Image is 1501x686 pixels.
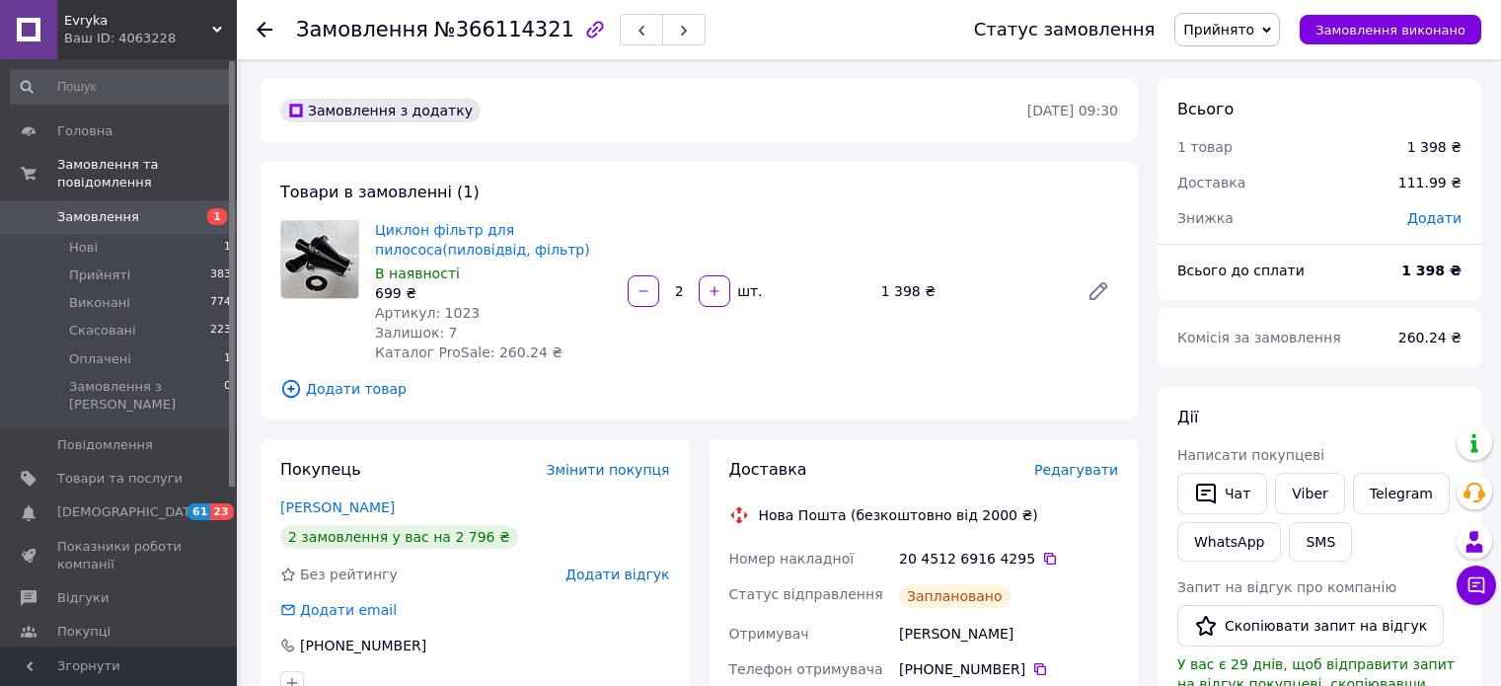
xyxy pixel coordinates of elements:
span: Замовлення [57,208,139,226]
span: 1 [224,239,231,257]
span: Додати відгук [565,567,669,582]
span: 1 [207,208,227,225]
a: [PERSON_NAME] [280,499,395,515]
span: 1 товар [1177,139,1233,155]
span: Всього [1177,100,1234,118]
input: Пошук [10,69,233,105]
span: 223 [210,322,231,340]
span: Замовлення з [PERSON_NAME] [69,378,224,414]
span: №366114321 [434,18,574,41]
span: Відгуки [57,589,109,607]
div: Замовлення з додатку [280,99,481,122]
span: Залишок: 7 [375,325,458,341]
div: Додати email [278,600,399,620]
div: 699 ₴ [375,283,612,303]
span: Прийняті [69,267,130,284]
span: Нові [69,239,98,257]
span: Замовлення та повідомлення [57,156,237,191]
span: Evryka [64,12,212,30]
img: Циклон фільтр для пилососа(пиловідвід, фільтр) [281,221,358,298]
span: 260.24 ₴ [1398,330,1462,345]
span: Додати товар [280,378,1118,400]
span: Статус відправлення [729,586,883,602]
span: Товари та послуги [57,470,183,488]
div: [PERSON_NAME] [895,616,1122,651]
span: Головна [57,122,113,140]
span: Отримувач [729,626,809,642]
button: Чат [1177,473,1267,514]
span: Прийнято [1183,22,1254,38]
a: Циклон фільтр для пилососа(пиловідвід, фільтр) [375,222,590,258]
div: 20 4512 6916 4295 [899,549,1118,569]
a: Viber [1275,473,1344,514]
span: Виконані [69,294,130,312]
span: Дії [1177,408,1198,426]
div: шт. [732,281,764,301]
span: Написати покупцеві [1177,447,1324,463]
a: Редагувати [1079,271,1118,311]
span: 0 [224,378,231,414]
div: 111.99 ₴ [1387,161,1473,204]
div: Заплановано [899,584,1011,608]
span: 1 [224,350,231,368]
button: Замовлення виконано [1300,15,1481,44]
div: Статус замовлення [974,20,1156,39]
span: Скасовані [69,322,136,340]
span: Доставка [729,460,807,479]
span: Товари в замовленні (1) [280,183,480,201]
span: Оплачені [69,350,131,368]
span: 383 [210,267,231,284]
span: 23 [210,503,233,520]
span: [DEMOGRAPHIC_DATA] [57,503,203,521]
button: Скопіювати запит на відгук [1177,605,1444,647]
span: Показники роботи компанії [57,538,183,573]
div: Нова Пошта (безкоштовно від 2000 ₴) [754,505,1043,525]
span: Каталог ProSale: 260.24 ₴ [375,344,563,360]
span: Повідомлення [57,436,153,454]
span: Запит на відгук про компанію [1177,579,1396,595]
span: Покупець [280,460,361,479]
button: SMS [1289,522,1352,562]
span: Редагувати [1034,462,1118,478]
span: Номер накладної [729,551,855,567]
a: WhatsApp [1177,522,1281,562]
span: Знижка [1177,210,1234,226]
div: Додати email [298,600,399,620]
span: Змінити покупця [547,462,670,478]
span: Замовлення [296,18,428,41]
span: В наявності [375,266,460,281]
span: Всього до сплати [1177,263,1305,278]
span: Телефон отримувача [729,661,883,677]
span: Без рейтингу [300,567,398,582]
button: Чат з покупцем [1457,566,1496,605]
b: 1 398 ₴ [1401,263,1462,278]
div: [PHONE_NUMBER] [899,659,1118,679]
div: Повернутися назад [257,20,272,39]
span: Замовлення виконано [1315,23,1465,38]
span: Артикул: 1023 [375,305,480,321]
span: Доставка [1177,175,1245,191]
span: Покупці [57,623,111,641]
div: 2 замовлення у вас на 2 796 ₴ [280,525,518,549]
span: 774 [210,294,231,312]
div: 1 398 ₴ [1407,137,1462,157]
span: Комісія за замовлення [1177,330,1341,345]
span: 61 [188,503,210,520]
div: [PHONE_NUMBER] [298,636,428,655]
div: Ваш ID: 4063228 [64,30,237,47]
span: Додати [1407,210,1462,226]
a: Telegram [1353,473,1450,514]
div: 1 398 ₴ [873,277,1071,305]
time: [DATE] 09:30 [1027,103,1118,118]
